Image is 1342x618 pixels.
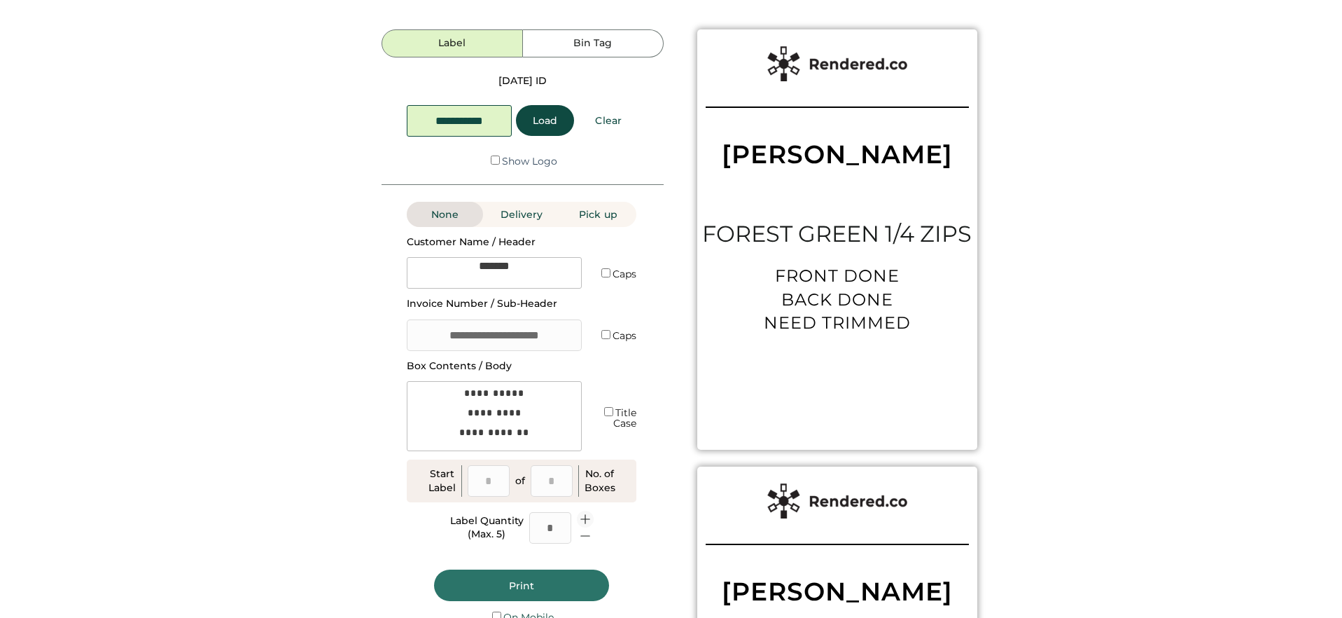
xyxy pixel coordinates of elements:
[613,329,636,342] label: Caps
[722,579,953,604] div: [PERSON_NAME]
[722,142,953,167] div: [PERSON_NAME]
[613,268,636,280] label: Caps
[407,359,512,373] div: Box Contents / Body
[382,29,522,57] button: Label
[502,155,557,167] label: Show Logo
[407,202,483,227] button: None
[560,202,636,227] button: Pick up
[767,483,907,519] img: Rendered%20Label%20Logo%402x.png
[585,467,615,495] div: No. of Boxes
[702,221,972,247] div: FOREST GREEN 1/4 ZIPS
[515,474,525,488] div: of
[450,514,524,542] div: Label Quantity (Max. 5)
[498,74,547,88] div: [DATE] ID
[407,297,557,311] div: Invoice Number / Sub-Header
[483,202,559,227] button: Delivery
[523,29,664,57] button: Bin Tag
[578,105,638,136] button: Clear
[613,406,636,430] label: Title Case
[407,235,547,249] div: Customer Name / Header
[711,264,963,335] div: FRONT DONE BACK DONE NEED TRIMMED
[434,570,609,601] button: Print
[767,46,907,81] img: Rendered%20Label%20Logo%402x.png
[516,105,574,136] button: Load
[428,467,456,495] div: Start Label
